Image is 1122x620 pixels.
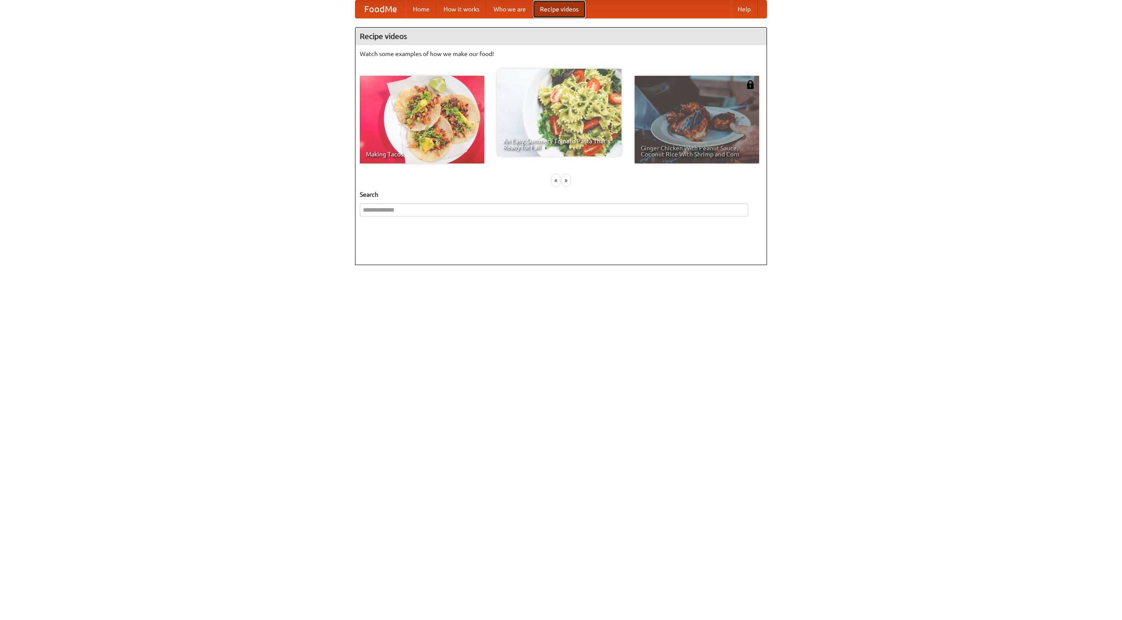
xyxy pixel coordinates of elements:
div: « [552,175,560,186]
a: FoodMe [355,0,406,18]
img: 483408.png [746,80,755,89]
a: Making Tacos [360,76,484,163]
a: How it works [437,0,486,18]
a: An Easy, Summery Tomato Pasta That's Ready for Fall [497,69,621,156]
a: Who we are [486,0,533,18]
div: » [562,175,570,186]
a: Recipe videos [533,0,586,18]
h5: Search [360,190,762,199]
h4: Recipe videos [355,28,767,45]
span: Making Tacos [366,151,478,157]
a: Home [406,0,437,18]
p: Watch some examples of how we make our food! [360,50,762,58]
a: Help [731,0,758,18]
span: An Easy, Summery Tomato Pasta That's Ready for Fall [503,138,615,150]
